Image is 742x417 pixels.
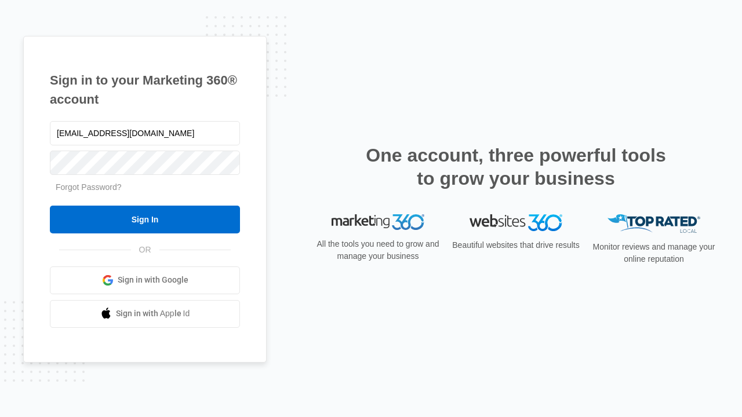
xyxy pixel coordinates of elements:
[50,121,240,145] input: Email
[608,214,700,233] img: Top Rated Local
[589,241,719,265] p: Monitor reviews and manage your online reputation
[50,266,240,294] a: Sign in with Google
[50,300,240,328] a: Sign in with Apple Id
[470,214,562,231] img: Websites 360
[56,182,122,192] a: Forgot Password?
[362,144,670,190] h2: One account, three powerful tools to grow your business
[50,71,240,109] h1: Sign in to your Marketing 360® account
[313,238,443,262] p: All the tools you need to grow and manage your business
[50,206,240,233] input: Sign In
[451,239,581,251] p: Beautiful websites that drive results
[332,214,424,231] img: Marketing 360
[116,308,190,320] span: Sign in with Apple Id
[131,244,159,256] span: OR
[118,274,188,286] span: Sign in with Google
